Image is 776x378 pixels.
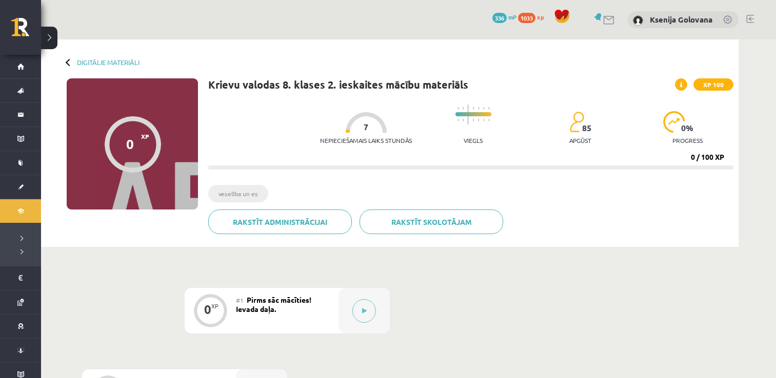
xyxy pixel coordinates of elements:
[478,107,479,110] img: icon-short-line-57e1e144782c952c97e751825c79c345078a6d821885a25fce030b3d8c18986b.svg
[518,13,535,23] span: 1033
[681,123,694,133] span: 0 %
[693,78,733,91] span: XP 100
[650,14,712,25] a: Ksenija Golovana
[208,185,268,202] li: veselība un es
[569,111,584,133] img: students-c634bb4e5e11cddfef0936a35e636f08e4e9abd3cc4e673bd6f9a4125e45ecb1.svg
[77,58,140,66] a: Digitālie materiāli
[208,209,352,234] a: Rakstīt administrācijai
[483,107,484,110] img: icon-short-line-57e1e144782c952c97e751825c79c345078a6d821885a25fce030b3d8c18986b.svg
[360,209,503,234] a: Rakstīt skolotājam
[364,122,368,132] span: 7
[537,13,544,21] span: xp
[473,119,474,121] img: icon-short-line-57e1e144782c952c97e751825c79c345078a6d821885a25fce030b3d8c18986b.svg
[518,13,549,21] a: 1033 xp
[478,119,479,121] img: icon-short-line-57e1e144782c952c97e751825c79c345078a6d821885a25fce030b3d8c18986b.svg
[488,119,489,121] img: icon-short-line-57e1e144782c952c97e751825c79c345078a6d821885a25fce030b3d8c18986b.svg
[569,137,591,144] p: apgūst
[463,119,464,121] img: icon-short-line-57e1e144782c952c97e751825c79c345078a6d821885a25fce030b3d8c18986b.svg
[11,18,41,44] a: Rīgas 1. Tālmācības vidusskola
[468,104,469,124] img: icon-long-line-d9ea69661e0d244f92f715978eff75569469978d946b2353a9bb055b3ed8787d.svg
[126,136,134,152] div: 0
[582,123,591,133] span: 85
[672,137,703,144] p: progress
[204,305,211,314] div: 0
[236,296,244,304] span: #1
[457,119,459,121] img: icon-short-line-57e1e144782c952c97e751825c79c345078a6d821885a25fce030b3d8c18986b.svg
[492,13,507,23] span: 336
[633,15,643,26] img: Ksenija Golovana
[464,137,483,144] p: Viegls
[492,13,516,21] a: 336 mP
[473,107,474,110] img: icon-short-line-57e1e144782c952c97e751825c79c345078a6d821885a25fce030b3d8c18986b.svg
[211,303,218,309] div: XP
[508,13,516,21] span: mP
[488,107,489,110] img: icon-short-line-57e1e144782c952c97e751825c79c345078a6d821885a25fce030b3d8c18986b.svg
[141,133,149,140] span: XP
[208,78,468,91] h1: Krievu valodas 8. klases 2. ieskaites mācību materiāls
[463,107,464,110] img: icon-short-line-57e1e144782c952c97e751825c79c345078a6d821885a25fce030b3d8c18986b.svg
[483,119,484,121] img: icon-short-line-57e1e144782c952c97e751825c79c345078a6d821885a25fce030b3d8c18986b.svg
[457,107,459,110] img: icon-short-line-57e1e144782c952c97e751825c79c345078a6d821885a25fce030b3d8c18986b.svg
[663,111,685,133] img: icon-progress-161ccf0a02000e728c5f80fcf4c31c7af3da0e1684b2b1d7c360e028c24a22f1.svg
[236,295,311,313] span: Pirms sāc mācīties! Ievada daļa.
[320,137,412,144] p: Nepieciešamais laiks stundās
